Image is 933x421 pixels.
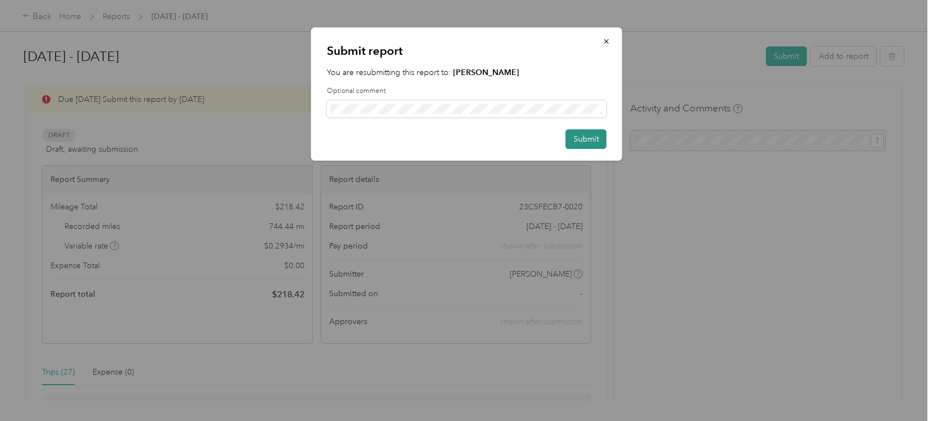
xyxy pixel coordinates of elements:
[327,43,607,59] p: Submit report
[566,129,607,149] button: Submit
[870,358,933,421] iframe: Everlance-gr Chat Button Frame
[327,67,607,78] p: You are resubmitting this report to:
[327,86,607,96] label: Optional comment
[453,68,519,77] strong: [PERSON_NAME]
